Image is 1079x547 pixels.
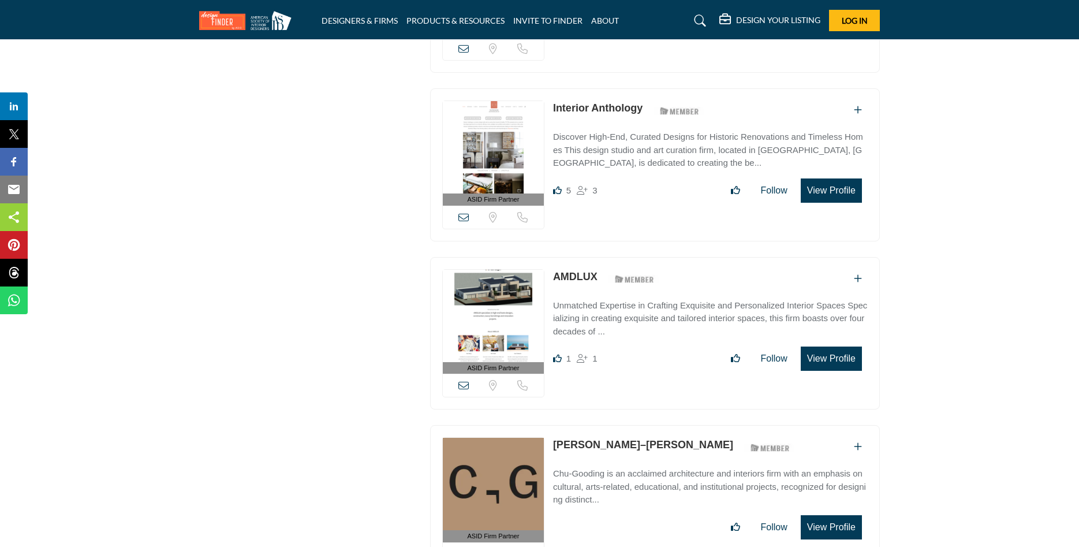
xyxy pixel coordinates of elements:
img: AMDLUX [443,270,544,362]
img: ASID Members Badge Icon [744,440,796,455]
span: ASID Firm Partner [468,195,520,204]
a: AMDLUX [553,271,598,282]
img: Site Logo [199,11,297,30]
button: Like listing [723,516,748,539]
a: Search [683,12,714,30]
img: Chu–Gooding [443,438,544,530]
span: 3 [592,185,597,195]
button: Follow [753,516,795,539]
a: Interior Anthology [553,102,643,114]
a: Chu-Gooding is an acclaimed architecture and interiors firm with an emphasis on cultural, arts-re... [553,460,868,507]
a: [PERSON_NAME]–[PERSON_NAME] [553,439,733,451]
button: Like listing [723,347,748,370]
span: Log In [842,16,868,25]
span: 5 [566,185,571,195]
a: Unmatched Expertise in Crafting Exquisite and Personalized Interior Spaces Specializing in creati... [553,292,868,338]
i: Likes [553,186,562,195]
a: ASID Firm Partner [443,270,544,374]
span: ASID Firm Partner [468,531,520,541]
div: Followers [577,352,597,366]
p: Interior Anthology [553,101,643,116]
span: 1 [566,353,571,363]
span: ASID Firm Partner [468,363,520,373]
button: Like listing [723,179,748,202]
p: Chu–Gooding [553,437,733,453]
button: Follow [753,179,795,202]
a: ASID Firm Partner [443,101,544,206]
a: ASID Firm Partner [443,438,544,542]
p: Discover High-End, Curated Designs for Historic Renovations and Timeless Homes This design studio... [553,131,868,170]
a: Add To List [854,105,862,115]
div: DESIGN YOUR LISTING [719,14,820,28]
h5: DESIGN YOUR LISTING [736,15,820,25]
button: View Profile [801,347,862,371]
a: Add To List [854,442,862,452]
img: ASID Members Badge Icon [608,272,660,286]
img: ASID Members Badge Icon [654,103,705,118]
a: Add To List [854,274,862,284]
button: View Profile [801,515,862,539]
a: PRODUCTS & RESOURCES [406,16,505,25]
a: ABOUT [591,16,619,25]
span: 1 [592,353,597,363]
a: Discover High-End, Curated Designs for Historic Renovations and Timeless Homes This design studio... [553,124,868,170]
button: View Profile [801,178,862,203]
a: DESIGNERS & FIRMS [322,16,398,25]
img: Interior Anthology [443,101,544,194]
button: Log In [829,10,880,31]
button: Follow [753,347,795,370]
p: Unmatched Expertise in Crafting Exquisite and Personalized Interior Spaces Specializing in creati... [553,299,868,338]
a: INVITE TO FINDER [513,16,583,25]
p: Chu-Gooding is an acclaimed architecture and interiors firm with an emphasis on cultural, arts-re... [553,467,868,507]
p: AMDLUX [553,269,598,285]
div: Followers [577,184,597,198]
i: Like [553,354,562,363]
